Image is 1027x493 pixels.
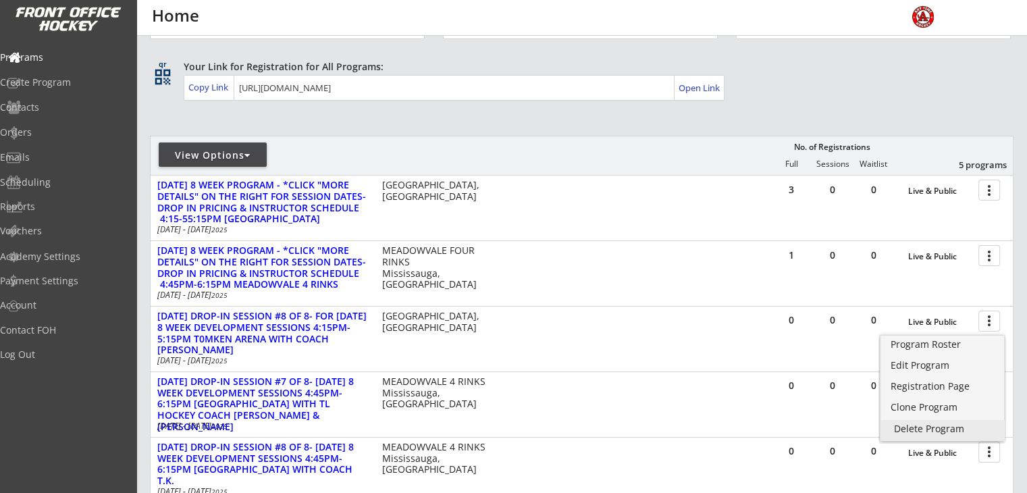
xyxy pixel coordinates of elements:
[771,185,812,194] div: 3
[771,315,812,325] div: 0
[812,446,853,456] div: 0
[382,245,488,290] div: MEADOWVALE FOUR RINKS Mississauga, [GEOGRAPHIC_DATA]
[978,245,1000,266] button: more_vert
[908,448,972,458] div: Live & Public
[382,311,488,334] div: [GEOGRAPHIC_DATA], [GEOGRAPHIC_DATA]
[978,311,1000,332] button: more_vert
[812,315,853,325] div: 0
[853,159,893,169] div: Waitlist
[853,185,894,194] div: 0
[880,336,1004,356] a: Program Roster
[812,185,853,194] div: 0
[771,159,812,169] div: Full
[908,252,972,261] div: Live & Public
[211,421,228,431] em: 2025
[891,361,994,370] div: Edit Program
[771,381,812,390] div: 0
[211,290,228,300] em: 2025
[891,340,994,349] div: Program Roster
[157,180,368,225] div: [DATE] 8 WEEK PROGRAM - *CLICK "MORE DETAILS" ON THE RIGHT FOR SESSION DATES-DROP IN PRICING & IN...
[157,291,364,299] div: [DATE] - [DATE]
[153,67,173,87] button: qr_code
[908,317,972,327] div: Live & Public
[891,382,994,391] div: Registration Page
[771,446,812,456] div: 0
[157,245,368,290] div: [DATE] 8 WEEK PROGRAM - *CLICK "MORE DETAILS" ON THE RIGHT FOR SESSION DATES-DROP IN PRICING & IN...
[157,376,368,433] div: [DATE] DROP-IN SESSION #7 OF 8- [DATE] 8 WEEK DEVELOPMENT SESSIONS 4:45PM-6:15PM [GEOGRAPHIC_DATA...
[853,315,894,325] div: 0
[853,381,894,390] div: 0
[157,422,364,430] div: [DATE] - [DATE]
[978,442,1000,463] button: more_vert
[159,149,267,162] div: View Options
[211,225,228,234] em: 2025
[812,159,853,169] div: Sessions
[891,403,994,412] div: Clone Program
[382,376,488,410] div: MEADOWVALE 4 RINKS Mississauga, [GEOGRAPHIC_DATA]
[382,180,488,203] div: [GEOGRAPHIC_DATA], [GEOGRAPHIC_DATA]
[978,180,1000,201] button: more_vert
[157,311,368,356] div: [DATE] DROP-IN SESSION #8 OF 8- FOR [DATE] 8 WEEK DEVELOPMENT SESSIONS 4:15PM-5:15PM T0MKEN ARENA...
[853,251,894,260] div: 0
[188,81,231,93] div: Copy Link
[771,251,812,260] div: 1
[678,78,720,97] a: Open Link
[790,142,874,152] div: No. of Registrations
[678,82,720,94] div: Open Link
[184,60,972,74] div: Your Link for Registration for All Programs:
[908,186,972,196] div: Live & Public
[853,446,894,456] div: 0
[936,159,1006,171] div: 5 programs
[880,357,1004,377] a: Edit Program
[880,378,1004,398] a: Registration Page
[382,442,488,475] div: MEADOWVALE 4 RINKS Mississauga, [GEOGRAPHIC_DATA]
[154,60,170,69] div: qr
[157,442,368,487] div: [DATE] DROP-IN SESSION #8 OF 8- [DATE] 8 WEEK DEVELOPMENT SESSIONS 4:45PM-6:15PM [GEOGRAPHIC_DATA...
[812,381,853,390] div: 0
[211,356,228,365] em: 2025
[894,424,991,434] div: Delete Program
[812,251,853,260] div: 0
[157,357,364,365] div: [DATE] - [DATE]
[157,226,364,234] div: [DATE] - [DATE]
